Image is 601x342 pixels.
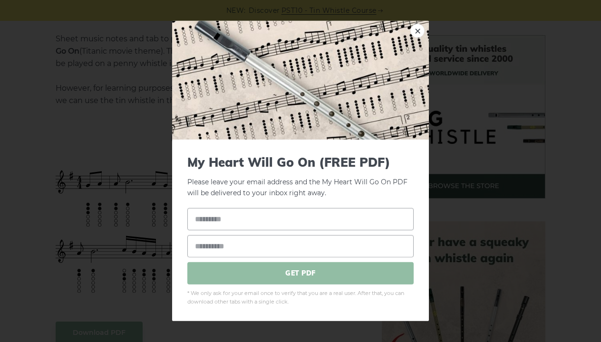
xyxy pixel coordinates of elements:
span: My Heart Will Go On (FREE PDF) [187,155,414,170]
p: Please leave your email address and the My Heart Will Go On PDF will be delivered to your inbox r... [187,155,414,199]
span: * We only ask for your email once to verify that you are a real user. After that, you can downloa... [187,289,414,306]
a: × [410,24,425,38]
span: GET PDF [187,262,414,284]
img: Tin Whistle Tab Preview [172,21,429,140]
